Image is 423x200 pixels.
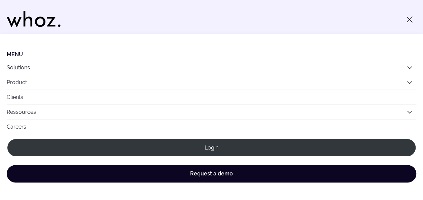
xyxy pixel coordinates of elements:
[7,75,416,90] button: Product
[7,109,36,115] a: Ressources
[7,105,416,119] button: Ressources
[7,51,416,58] li: Menu
[403,13,416,26] button: Toggle menu
[7,79,27,86] a: Product
[7,138,416,157] a: Login
[7,90,416,104] a: Clients
[7,165,416,182] a: Request a demo
[379,156,414,191] iframe: Chatbot
[7,120,416,134] a: Careers
[7,60,416,75] button: Solutions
